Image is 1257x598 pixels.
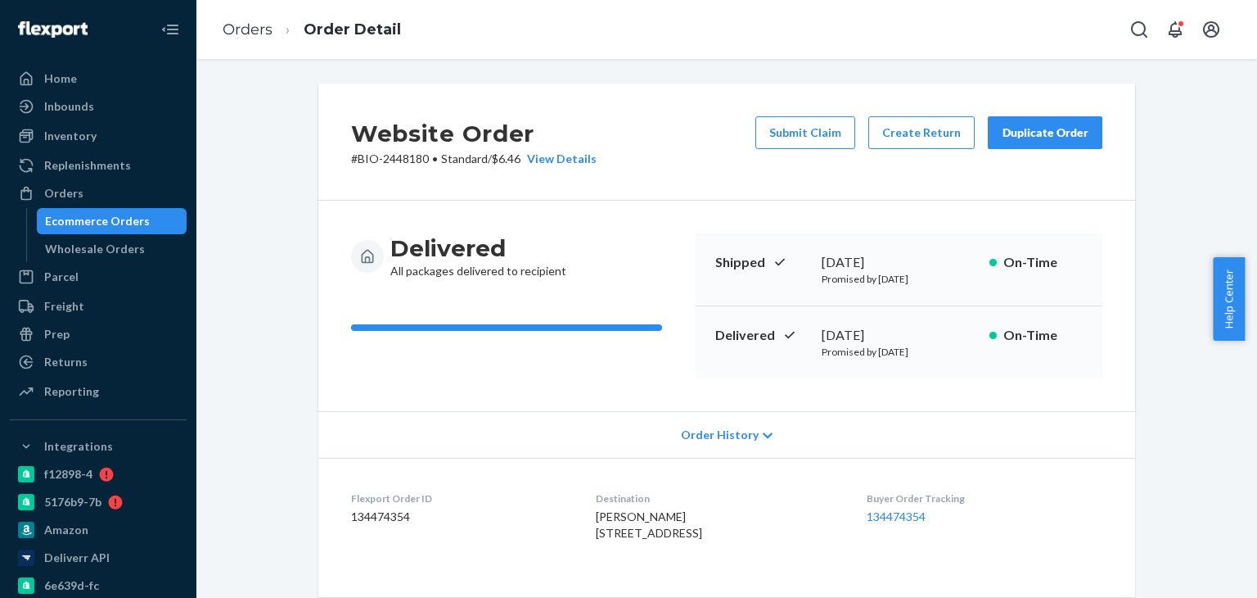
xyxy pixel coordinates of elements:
[10,66,187,92] a: Home
[44,494,101,510] div: 5176b9-7b
[822,272,976,286] p: Promised by [DATE]
[10,152,187,179] a: Replenishments
[304,20,401,39] a: Order Detail
[1002,125,1088,141] div: Duplicate Order
[10,321,187,347] a: Prep
[209,6,414,54] ol: breadcrumbs
[10,123,187,149] a: Inventory
[223,20,273,39] a: Orders
[822,345,976,359] p: Promised by [DATE]
[988,116,1102,149] button: Duplicate Order
[10,378,187,405] a: Reporting
[45,241,145,257] div: Wholesale Orders
[10,349,187,375] a: Returns
[1003,326,1083,345] p: On-Time
[44,383,99,400] div: Reporting
[44,98,94,115] div: Inbounds
[44,269,79,285] div: Parcel
[44,70,77,87] div: Home
[10,264,187,290] a: Parcel
[37,208,187,234] a: Ecommerce Orders
[681,427,759,443] span: Order History
[44,354,88,370] div: Returns
[10,93,187,120] a: Inbounds
[10,293,187,319] a: Freight
[351,116,597,151] h2: Website Order
[867,510,926,523] a: 134474354
[10,461,187,487] a: f12898-4
[10,545,187,571] a: Deliverr API
[37,236,187,262] a: Wholesale Orders
[44,298,84,315] div: Freight
[154,13,187,46] button: Close Navigation
[1213,257,1245,341] button: Help Center
[10,433,187,460] button: Integrations
[44,466,92,482] div: f12898-4
[10,180,187,206] a: Orders
[390,233,566,279] div: All packages delivered to recipient
[755,116,855,149] button: Submit Claim
[44,326,70,342] div: Prep
[715,326,809,345] p: Delivered
[596,510,702,540] span: [PERSON_NAME] [STREET_ADDRESS]
[45,213,150,229] div: Ecommerce Orders
[351,509,570,525] dd: 134474354
[822,253,976,272] div: [DATE]
[351,492,570,505] dt: Flexport Order ID
[441,152,488,165] span: Standard
[715,253,809,272] p: Shipped
[1153,549,1241,590] iframe: Opens a widget where you can chat to one of our agents
[432,152,438,165] span: •
[822,326,976,345] div: [DATE]
[390,233,566,263] h3: Delivered
[44,522,88,538] div: Amazon
[1123,13,1156,46] button: Open Search Box
[10,489,187,515] a: 5176b9-7b
[351,151,597,167] p: # BIO-2448180 / $6.46
[44,578,99,594] div: 6e639d-fc
[44,438,113,455] div: Integrations
[596,492,840,505] dt: Destination
[868,116,975,149] button: Create Return
[1195,13,1228,46] button: Open account menu
[44,157,131,174] div: Replenishments
[10,517,187,543] a: Amazon
[520,151,597,167] button: View Details
[1003,253,1083,272] p: On-Time
[1159,13,1192,46] button: Open notifications
[44,128,97,144] div: Inventory
[44,185,83,202] div: Orders
[44,550,110,566] div: Deliverr API
[18,21,88,38] img: Flexport logo
[867,492,1102,505] dt: Buyer Order Tracking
